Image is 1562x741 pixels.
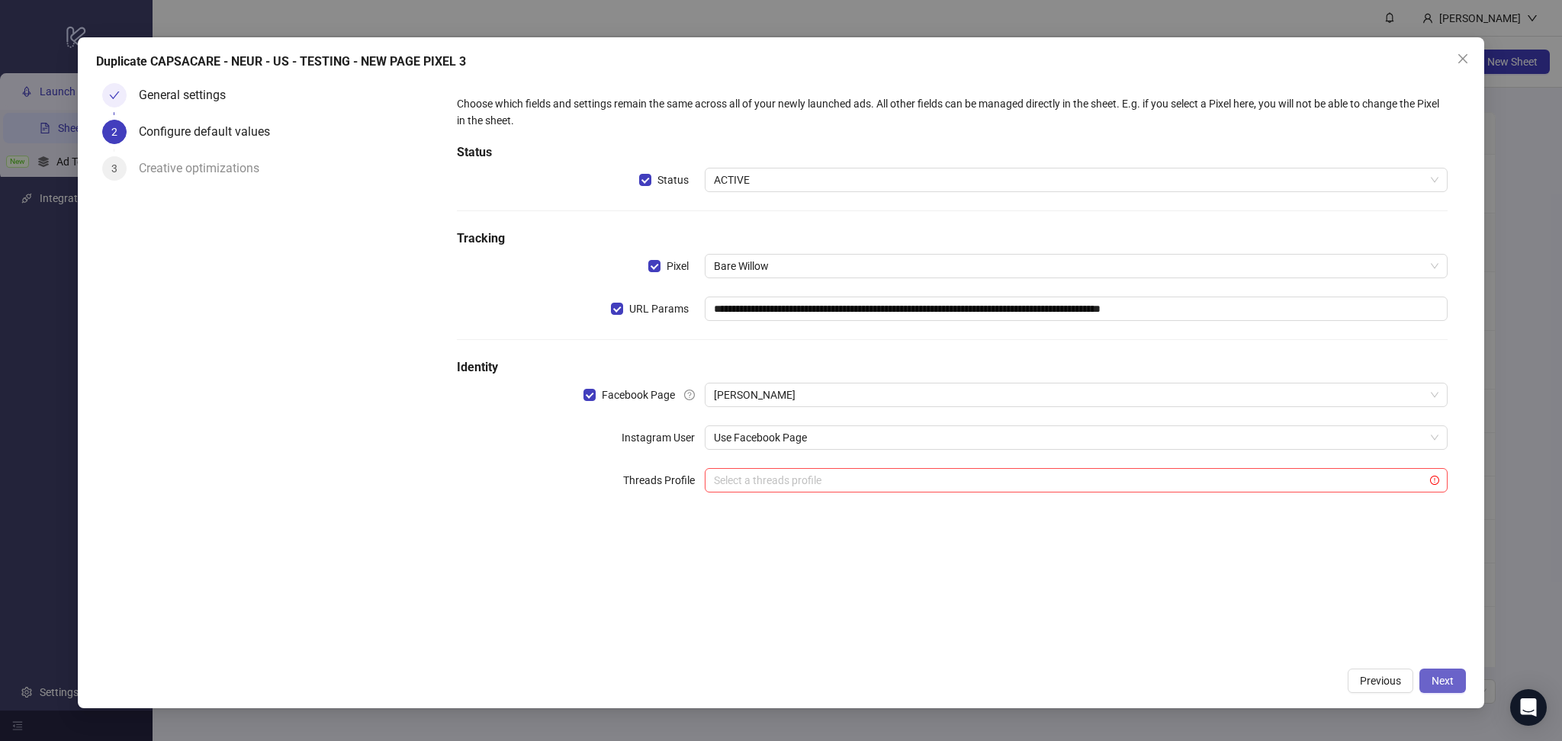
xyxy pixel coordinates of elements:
button: Previous [1348,669,1413,693]
span: URL Params [623,300,695,317]
span: Use Facebook Page [714,426,1438,449]
h5: Tracking [457,229,1447,248]
span: 2 [111,126,117,138]
span: Facebook Page [596,387,681,403]
label: Instagram User [622,425,705,450]
span: exclamation-circle [1430,476,1439,485]
div: General settings [139,83,238,107]
div: Creative optimizations [139,156,272,181]
span: Pixel [660,258,695,274]
span: ACTIVE [714,168,1438,191]
span: question-circle [684,390,695,400]
span: check [109,90,120,101]
span: Next [1432,675,1454,687]
span: Bare Willow [714,255,1438,277]
span: Status [651,172,695,188]
span: close [1457,53,1469,65]
span: Previous [1360,675,1401,687]
button: Next [1419,669,1466,693]
div: Open Intercom Messenger [1510,689,1547,726]
div: Duplicate CAPSACARE - NEUR - US - TESTING - NEW PAGE PIXEL 3 [96,53,1465,71]
label: Threads Profile [623,468,705,492]
h5: Identity [457,358,1447,377]
span: Mandy Williams [714,383,1438,406]
h5: Status [457,143,1447,162]
div: Configure default values [139,120,282,144]
span: 3 [111,162,117,175]
button: Close [1451,47,1475,71]
div: Choose which fields and settings remain the same across all of your newly launched ads. All other... [457,95,1447,129]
